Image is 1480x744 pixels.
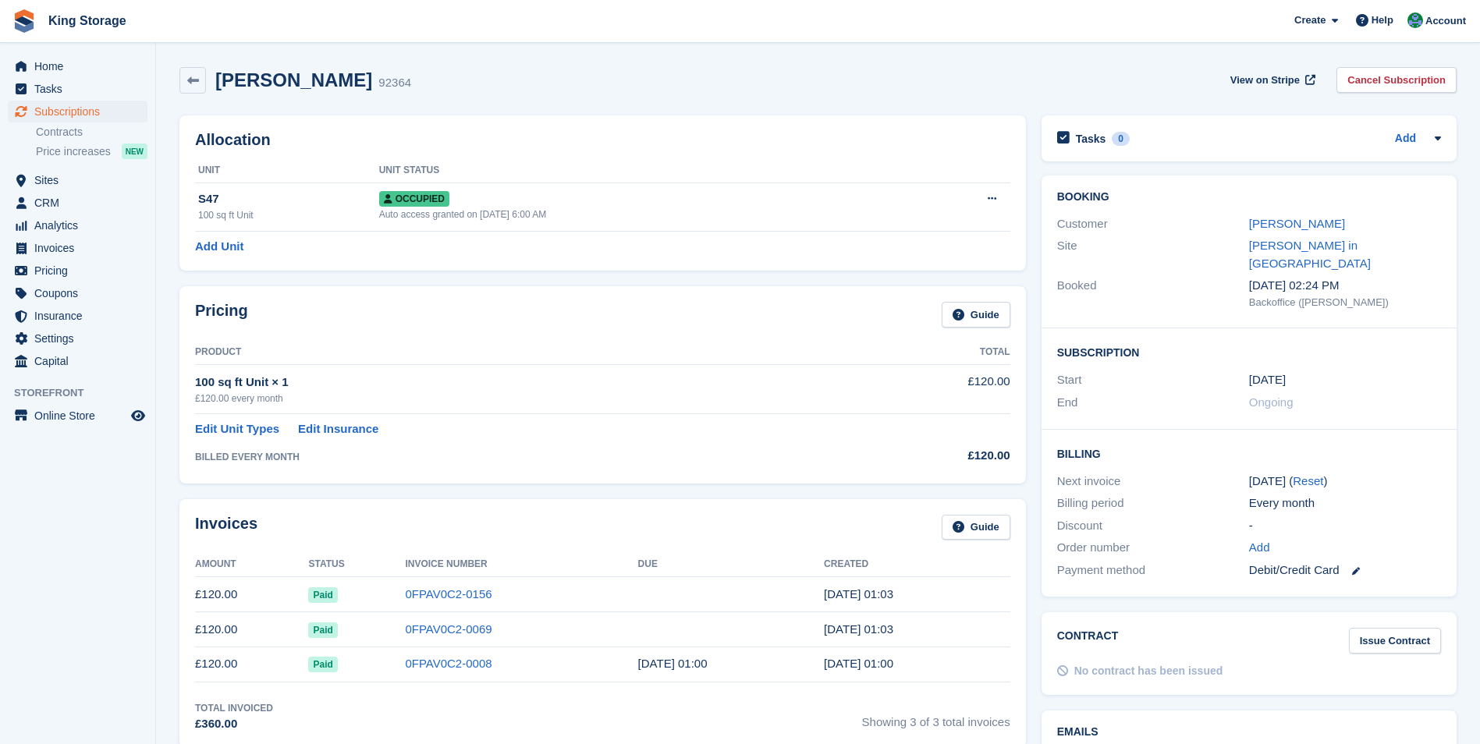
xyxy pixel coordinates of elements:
a: Add Unit [195,238,243,256]
div: £120.00 [857,447,1010,465]
a: [PERSON_NAME] in [GEOGRAPHIC_DATA] [1249,239,1371,270]
span: Storefront [14,385,155,401]
a: menu [8,214,147,236]
a: menu [8,328,147,349]
a: Contracts [36,125,147,140]
div: 92364 [378,74,411,92]
th: Created [824,552,1010,577]
th: Due [638,552,825,577]
th: Product [195,340,857,365]
div: Debit/Credit Card [1249,562,1441,579]
td: £120.00 [195,612,308,647]
div: 100 sq ft Unit [198,208,379,222]
th: Invoice Number [405,552,637,577]
a: Guide [942,302,1010,328]
span: Pricing [34,260,128,282]
a: Edit Unit Types [195,420,279,438]
time: 2025-08-26 00:03:19 UTC [824,587,893,601]
a: menu [8,350,147,372]
span: Create [1294,12,1326,28]
span: Subscriptions [34,101,128,122]
th: Total [857,340,1010,365]
time: 2025-06-26 00:00:00 UTC [1249,371,1286,389]
span: CRM [34,192,128,214]
div: 0 [1112,132,1130,146]
a: Edit Insurance [298,420,378,438]
a: Preview store [129,406,147,425]
div: Site [1057,237,1249,272]
a: menu [8,237,147,259]
div: S47 [198,190,379,208]
div: Discount [1057,517,1249,535]
span: Paid [308,587,337,603]
h2: Subscription [1057,344,1441,360]
img: stora-icon-8386f47178a22dfd0bd8f6a31ec36ba5ce8667c1dd55bd0f319d3a0aa187defe.svg [12,9,36,33]
div: Start [1057,371,1249,389]
a: menu [8,192,147,214]
span: View on Stripe [1230,73,1300,88]
h2: Billing [1057,445,1441,461]
h2: Allocation [195,131,1010,149]
span: Showing 3 of 3 total invoices [862,701,1010,733]
div: - [1249,517,1441,535]
div: NEW [122,143,147,159]
span: Analytics [34,214,128,236]
img: John King [1407,12,1423,28]
div: Total Invoiced [195,701,273,715]
a: [PERSON_NAME] [1249,217,1345,230]
span: Occupied [379,191,449,207]
a: View on Stripe [1224,67,1319,93]
div: £120.00 every month [195,391,857,406]
span: Paid [308,657,337,672]
div: [DATE] 02:24 PM [1249,277,1441,295]
time: 2025-07-26 00:03:08 UTC [824,622,893,636]
div: Payment method [1057,562,1249,579]
span: Invoices [34,237,128,259]
time: 2025-06-26 00:00:07 UTC [824,657,893,670]
span: Capital [34,350,128,372]
a: Price increases NEW [36,143,147,160]
a: King Storage [42,8,133,34]
span: Coupons [34,282,128,304]
a: menu [8,78,147,100]
th: Status [308,552,405,577]
span: Settings [34,328,128,349]
span: Insurance [34,305,128,327]
th: Amount [195,552,308,577]
a: Add [1249,539,1270,557]
div: End [1057,394,1249,412]
h2: Emails [1057,726,1441,739]
div: Every month [1249,494,1441,512]
div: Customer [1057,215,1249,233]
h2: Booking [1057,191,1441,204]
div: Next invoice [1057,473,1249,491]
a: menu [8,405,147,427]
a: 0FPAV0C2-0069 [405,622,492,636]
h2: Invoices [195,515,257,540]
a: menu [8,260,147,282]
span: Online Store [34,405,128,427]
div: Auto access granted on [DATE] 6:00 AM [379,207,907,221]
div: Billing period [1057,494,1249,512]
a: menu [8,55,147,77]
a: menu [8,282,147,304]
a: menu [8,169,147,191]
a: Reset [1293,474,1323,487]
a: Cancel Subscription [1336,67,1457,93]
time: 2025-06-27 00:00:00 UTC [638,657,708,670]
div: £360.00 [195,715,273,733]
div: Backoffice ([PERSON_NAME]) [1249,295,1441,310]
a: 0FPAV0C2-0156 [405,587,492,601]
div: Booked [1057,277,1249,310]
a: Guide [942,515,1010,540]
a: 0FPAV0C2-0008 [405,657,492,670]
th: Unit Status [379,158,907,183]
a: menu [8,305,147,327]
div: No contract has been issued [1074,663,1223,679]
span: Help [1372,12,1393,28]
div: Order number [1057,539,1249,557]
th: Unit [195,158,379,183]
span: Paid [308,622,337,638]
span: Account [1425,13,1466,29]
td: £120.00 [195,647,308,682]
